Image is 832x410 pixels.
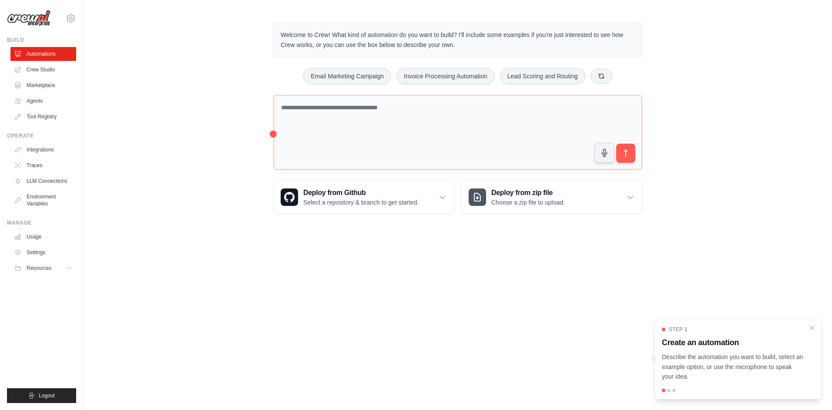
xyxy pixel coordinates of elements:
div: Manage [7,219,76,226]
a: Marketplace [10,78,76,92]
button: Email Marketing Campaign [303,68,391,84]
p: Welcome to Crew! What kind of automation do you want to build? I'll include some examples if you'... [281,30,635,50]
h3: Create an automation [662,336,804,349]
a: Agents [10,94,76,108]
a: Crew Studio [10,63,76,77]
img: Logo [7,10,50,27]
a: Automations [10,47,76,61]
a: Integrations [10,143,76,157]
a: LLM Connections [10,174,76,188]
h3: Deploy from zip file [491,188,565,198]
a: Tool Registry [10,110,76,124]
p: Select a repository & branch to get started. [303,198,419,207]
div: Operate [7,132,76,139]
p: Choose a zip file to upload. [491,198,565,207]
button: Lead Scoring and Routing [500,68,585,84]
a: Usage [10,230,76,244]
span: Logout [39,392,55,399]
a: Environment Variables [10,190,76,211]
a: Settings [10,245,76,259]
button: Invoice Processing Automation [396,68,494,84]
button: Resources [10,261,76,275]
button: Logout [7,388,76,403]
p: Describe the automation you want to build, select an example option, or use the microphone to spe... [662,352,804,382]
h3: Deploy from Github [303,188,419,198]
a: Traces [10,158,76,172]
div: Build [7,37,76,44]
button: Close walkthrough [809,324,816,331]
span: Step 1 [669,326,688,333]
span: Resources [27,265,51,272]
